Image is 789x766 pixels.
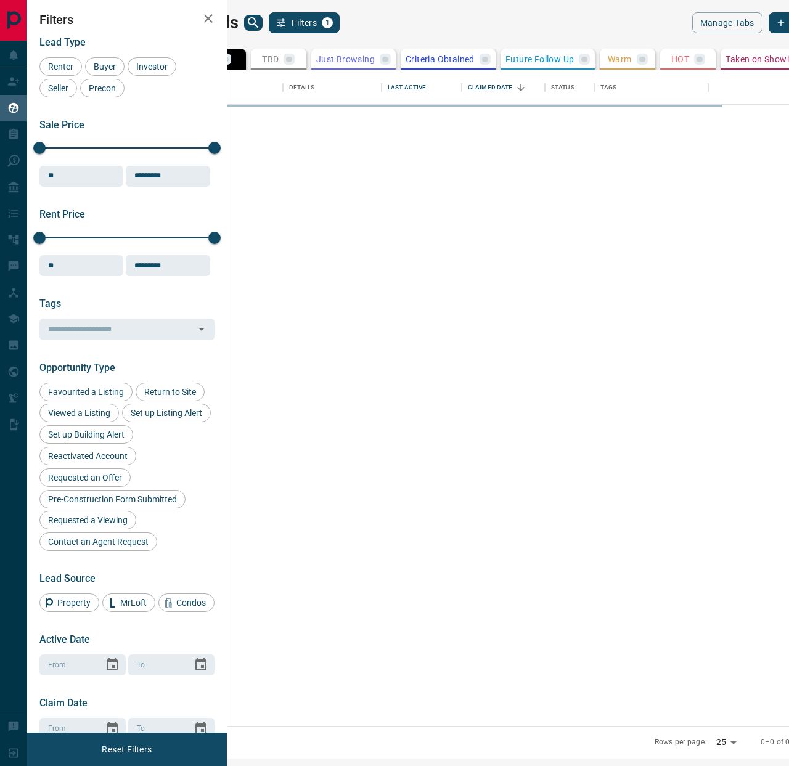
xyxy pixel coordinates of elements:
button: Choose date [189,653,213,677]
span: Requested an Offer [44,473,126,483]
div: Pre-Construction Form Submitted [39,490,186,508]
span: Lead Source [39,572,96,584]
span: Set up Listing Alert [126,408,206,418]
span: MrLoft [116,598,151,608]
span: Buyer [89,62,120,71]
div: Claimed Date [468,70,513,105]
span: Contact an Agent Request [44,537,153,547]
div: Details [289,70,314,105]
div: Last Active [382,70,462,105]
span: Favourited a Listing [44,387,128,397]
div: Details [283,70,382,105]
span: Set up Building Alert [44,430,129,439]
button: Choose date [100,653,125,677]
div: Requested a Viewing [39,511,136,529]
p: Just Browsing [316,55,375,63]
div: Reactivated Account [39,447,136,465]
button: Choose date [100,717,125,741]
span: Rent Price [39,208,85,220]
div: Viewed a Listing [39,404,119,422]
div: Precon [80,79,125,97]
div: Renter [39,57,82,76]
span: Viewed a Listing [44,408,115,418]
span: Pre-Construction Form Submitted [44,494,181,504]
div: Status [545,70,594,105]
button: Sort [512,79,529,96]
div: 25 [711,733,741,751]
span: Requested a Viewing [44,515,132,525]
span: Property [53,598,95,608]
div: Buyer [85,57,125,76]
div: Property [39,593,99,612]
div: Return to Site [136,383,205,401]
button: Reset Filters [94,739,160,760]
div: Name [197,70,283,105]
span: Renter [44,62,78,71]
p: Rows per page: [655,737,706,748]
span: Lead Type [39,36,86,48]
div: MrLoft [102,593,155,612]
button: Manage Tabs [692,12,762,33]
span: Opportunity Type [39,362,115,373]
p: Future Follow Up [505,55,574,63]
span: Precon [84,83,120,93]
div: Seller [39,79,77,97]
button: Open [193,320,210,338]
div: Tags [594,70,708,105]
span: Tags [39,298,61,309]
span: Sale Price [39,119,84,131]
div: Last Active [388,70,426,105]
div: Condos [158,593,215,612]
p: Criteria Obtained [406,55,475,63]
div: Claimed Date [462,70,545,105]
p: TBD [262,55,279,63]
span: Investor [132,62,172,71]
div: Tags [600,70,617,105]
div: Investor [128,57,176,76]
div: Set up Listing Alert [122,404,211,422]
div: Status [551,70,574,105]
p: Warm [608,55,632,63]
span: Return to Site [140,387,200,397]
div: Requested an Offer [39,468,131,487]
p: HOT [671,55,689,63]
span: Active Date [39,634,90,645]
button: Filters1 [269,12,340,33]
div: Contact an Agent Request [39,532,157,551]
h2: Filters [39,12,215,27]
button: search button [244,15,263,31]
span: Claim Date [39,697,88,709]
div: Favourited a Listing [39,383,133,401]
span: Reactivated Account [44,451,132,461]
span: Condos [172,598,210,608]
span: Seller [44,83,73,93]
div: Set up Building Alert [39,425,133,444]
button: Choose date [189,717,213,741]
span: 1 [323,18,332,27]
